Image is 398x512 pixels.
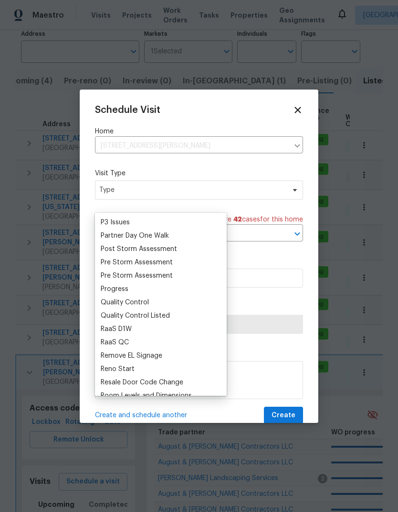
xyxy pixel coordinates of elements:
div: Partner Day One Walk [101,231,169,241]
div: Pre Storm Assessment [101,271,173,281]
div: Pre Storm Assessment [101,258,173,267]
label: Home [95,127,303,136]
span: Type [99,185,285,195]
div: Remove EL Signage [101,351,162,361]
div: Quality Control Listed [101,311,170,321]
div: Resale Door Code Change [101,378,183,387]
div: Quality Control [101,298,149,307]
button: Open [291,227,304,241]
div: Room Levels and Dimensions [101,391,192,401]
input: Enter in an address [95,139,289,153]
span: There are case s for this home [203,215,303,224]
div: P3 Issues [101,218,130,227]
label: Visit Type [95,169,303,178]
div: RaaS D1W [101,324,132,334]
div: Progress [101,284,128,294]
div: Post Storm Assessment [101,244,177,254]
button: Create [264,407,303,424]
div: Reno Start [101,364,135,374]
span: Close [293,105,303,115]
span: 42 [233,216,242,223]
div: RaaS QC [101,338,129,347]
span: Create and schedule another [95,411,187,420]
span: Schedule Visit [95,105,160,115]
span: Create [272,410,295,422]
